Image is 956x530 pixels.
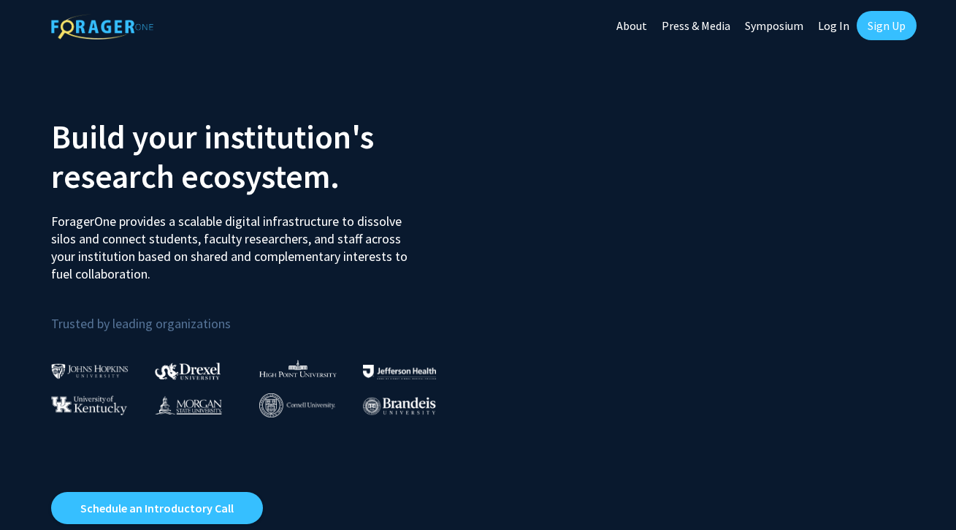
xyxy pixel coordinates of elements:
[363,365,436,379] img: Thomas Jefferson University
[51,492,263,524] a: Opens in a new tab
[51,363,129,379] img: Johns Hopkins University
[857,11,917,40] a: Sign Up
[51,14,153,39] img: ForagerOne Logo
[51,202,418,283] p: ForagerOne provides a scalable digital infrastructure to dissolve silos and connect students, fac...
[259,360,337,377] img: High Point University
[51,117,467,196] h2: Build your institution's research ecosystem.
[155,363,221,379] img: Drexel University
[155,395,222,414] img: Morgan State University
[363,397,436,415] img: Brandeis University
[259,393,335,417] img: Cornell University
[51,295,467,335] p: Trusted by leading organizations
[51,395,127,415] img: University of Kentucky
